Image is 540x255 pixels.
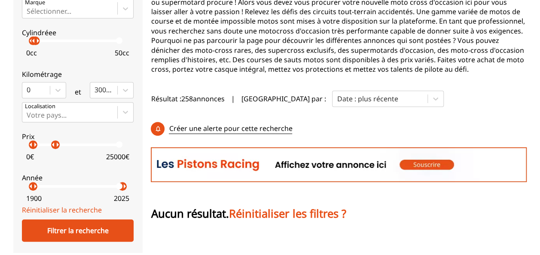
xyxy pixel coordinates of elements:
p: arrow_left [48,140,58,150]
input: 0 [27,86,28,94]
p: et [75,87,81,97]
a: Réinitialiser la recherche [22,205,102,215]
p: arrow_right [119,181,130,191]
p: arrow_left [28,36,39,46]
p: 50 cc [115,48,129,58]
p: arrow_left [26,181,36,191]
p: Cylindréee [22,28,134,37]
p: Créer une alerte pour cette recherche [169,124,292,134]
p: arrow_left [26,140,36,150]
p: 1900 [26,194,42,203]
p: arrow_right [30,140,40,150]
p: [GEOGRAPHIC_DATA] par : [241,94,326,103]
p: Année [22,173,134,182]
p: arrow_right [30,181,40,191]
input: 300000 [95,86,96,94]
p: 0 cc [26,48,37,58]
p: arrow_left [26,36,36,46]
p: 2025 [114,194,129,203]
p: arrow_left [115,181,125,191]
p: 25000 € [106,152,129,161]
span: | [231,94,235,103]
span: Résultat : 258 annonces [151,94,224,103]
p: Prix [22,132,134,141]
p: arrow_right [33,36,43,46]
p: Localisation [25,103,55,110]
p: Aucun résultat. [151,206,346,222]
p: Kilométrage [22,70,134,79]
span: Réinitialiser les filtres ? [229,206,346,221]
p: arrow_right [52,140,63,150]
div: Filtrer la recherche [22,219,134,242]
p: 0 € [26,152,34,161]
input: Votre pays... [27,111,28,119]
input: MarqueSélectionner... [27,7,28,15]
